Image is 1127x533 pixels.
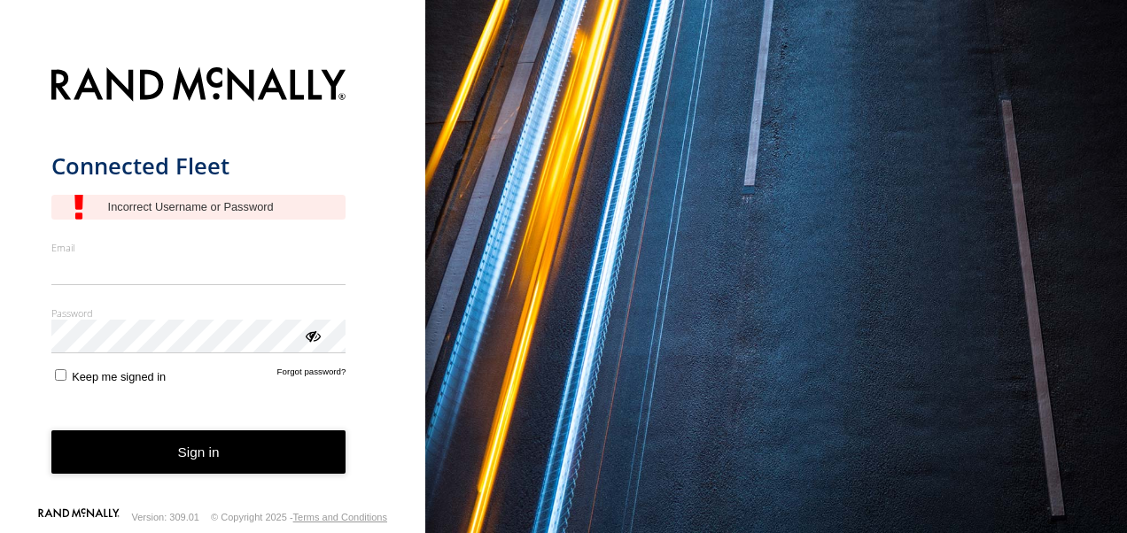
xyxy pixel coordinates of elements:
[38,508,120,526] a: Visit our Website
[51,151,346,181] h1: Connected Fleet
[211,512,387,522] div: © Copyright 2025 -
[51,57,375,506] form: main
[303,326,321,344] div: ViewPassword
[55,369,66,381] input: Keep me signed in
[293,512,387,522] a: Terms and Conditions
[132,512,199,522] div: Version: 309.01
[72,370,166,383] span: Keep me signed in
[51,306,346,320] label: Password
[51,64,346,109] img: Rand McNally
[277,367,346,383] a: Forgot password?
[51,241,346,254] label: Email
[51,430,346,474] button: Sign in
